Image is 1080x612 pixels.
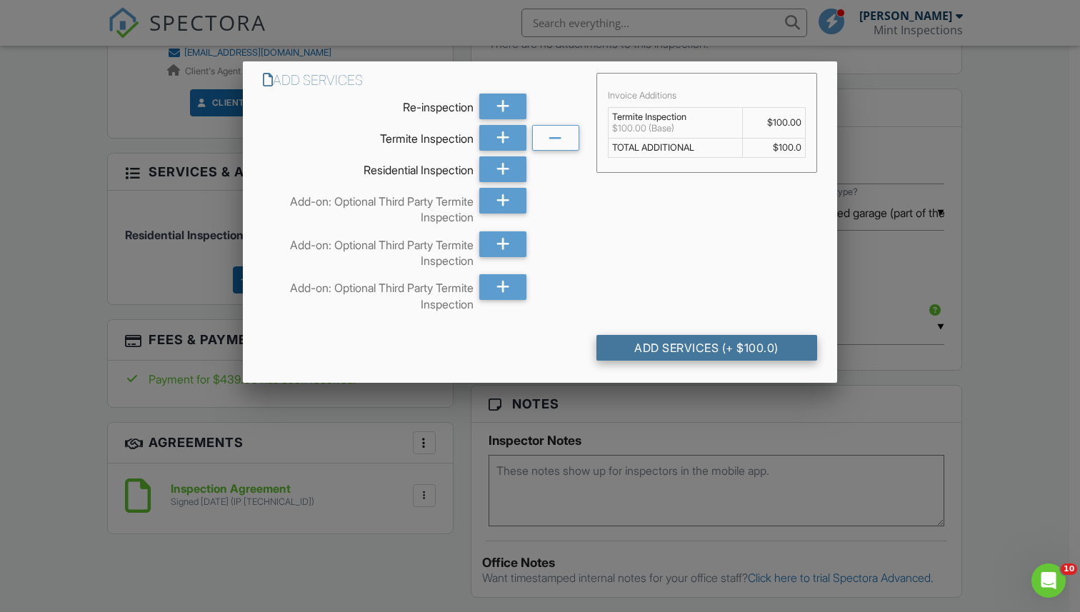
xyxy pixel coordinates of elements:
[263,94,474,115] div: Re-inspection
[608,90,806,101] div: Invoice Additions
[263,231,474,269] div: Add-on: Optional Third Party Termite Inspection
[263,73,579,88] h6: Add Services
[1061,563,1077,575] span: 10
[742,107,805,138] td: $100.00
[596,335,817,361] div: Add Services (+ $100.0)
[263,156,474,178] div: Residential Inspection
[742,138,805,157] td: $100.0
[1031,563,1066,598] iframe: Intercom live chat
[263,188,474,226] div: Add-on: Optional Third Party Termite Inspection
[608,138,742,157] td: TOTAL ADDITIONAL
[263,125,474,146] div: Termite Inspection
[608,107,742,138] td: Termite Inspection
[612,123,739,134] div: $100.00 (Base)
[263,274,474,312] div: Add-on: Optional Third Party Termite Inspection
